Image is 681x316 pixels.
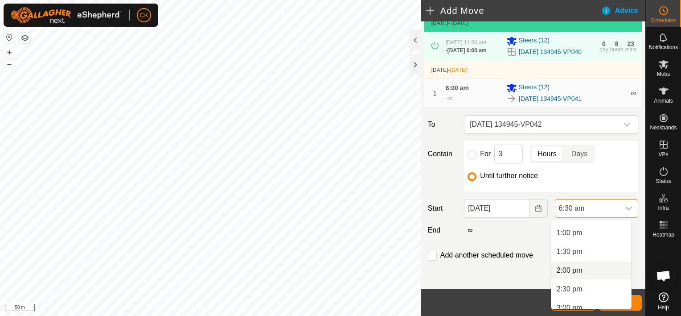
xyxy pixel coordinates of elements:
span: 1:30 pm [557,246,583,257]
span: Infra [658,205,669,211]
label: Add another scheduled move [440,252,533,259]
label: Until further notice [480,172,538,179]
span: ∞ [447,94,452,102]
span: 6:00 am [446,84,469,91]
img: To [506,93,517,104]
span: Help [658,305,669,310]
button: – [4,58,15,69]
h2: Add Move [426,5,601,16]
span: Status [656,179,671,184]
div: 8 [615,41,619,47]
div: - [446,93,452,104]
label: Contain [424,149,460,159]
span: Steers (12) [519,83,550,93]
span: 3:00 pm [557,303,583,313]
span: [DATE] 6:00 am [447,47,487,54]
span: ∞ [631,89,636,98]
span: Steers (12) [519,36,550,46]
label: End [424,225,460,236]
label: To [424,115,460,134]
img: Gallagher Logo [11,7,122,23]
button: Map Layers [20,33,30,43]
div: mins [625,47,636,52]
span: 2:30 pm [557,284,583,295]
span: Schedules [651,18,676,23]
label: ∞ [464,226,476,234]
div: day [599,47,608,52]
li: 1:00 pm [551,224,631,242]
span: [DATE] [450,67,467,73]
li: 2:00 pm [551,262,631,279]
li: 2:30 pm [551,280,631,298]
button: Choose Date [530,199,548,218]
span: 1 [433,90,437,97]
label: Start [424,203,460,214]
li: 1:30 pm [551,243,631,261]
a: Open chat [650,262,677,289]
span: 2025-08-17 134945-VP042 [466,116,618,133]
a: Help [646,289,681,314]
button: Reset Map [4,32,15,43]
div: 23 [628,41,635,47]
span: - [448,67,467,73]
span: Days [571,149,587,159]
div: Advice [601,5,645,16]
button: + [4,47,15,58]
div: 0 [602,41,606,47]
div: - [446,46,487,54]
a: [DATE] 134945-VP041 [519,94,582,104]
span: 2:00 pm [557,265,583,276]
span: [DATE] 11:30 am [446,39,486,46]
span: Notifications [649,45,678,50]
span: Hours [537,149,557,159]
span: [DATE] [431,67,448,73]
a: [DATE] 134945-VP040 [519,47,582,57]
span: - [DATE] [448,20,468,26]
span: Mobs [657,71,670,77]
span: CK [139,11,148,20]
label: For [480,150,491,158]
span: Heatmap [652,232,674,237]
span: Neckbands [650,125,677,130]
span: Animals [654,98,673,104]
a: Contact Us [219,304,246,312]
div: dropdown trigger [618,116,636,133]
div: hours [610,47,624,52]
span: 6:30 am [555,200,620,217]
a: Privacy Policy [175,304,209,312]
span: VPs [658,152,668,157]
span: [DATE] [431,20,448,26]
div: dropdown trigger [620,200,638,217]
span: 1:00 pm [557,228,583,238]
